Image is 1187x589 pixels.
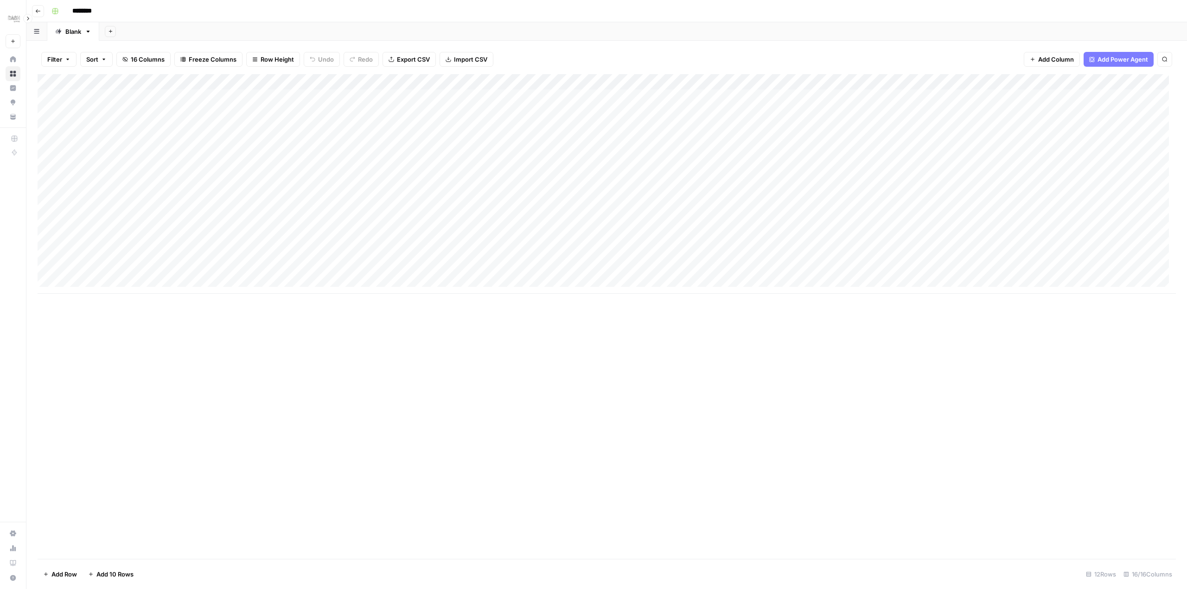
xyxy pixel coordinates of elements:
span: Filter [47,55,62,64]
a: Home [6,52,20,67]
div: 12 Rows [1082,567,1120,582]
button: Add Power Agent [1084,52,1154,67]
img: Dash Logo [6,11,22,27]
button: Row Height [246,52,300,67]
button: Redo [344,52,379,67]
button: Add 10 Rows [83,567,139,582]
span: Redo [358,55,373,64]
span: Undo [318,55,334,64]
a: Opportunities [6,95,20,110]
span: 16 Columns [131,55,165,64]
a: Settings [6,526,20,541]
a: Insights [6,81,20,95]
span: Add Column [1038,55,1074,64]
button: Add Column [1024,52,1080,67]
button: Workspace: Dash [6,7,20,31]
span: Import CSV [454,55,487,64]
span: Freeze Columns [189,55,236,64]
span: Add Power Agent [1098,55,1148,64]
button: Add Row [38,567,83,582]
button: Freeze Columns [174,52,243,67]
span: Sort [86,55,98,64]
a: Your Data [6,109,20,124]
div: Blank [65,27,81,36]
button: Import CSV [440,52,493,67]
button: Help + Support [6,570,20,585]
div: 16/16 Columns [1120,567,1176,582]
button: Sort [80,52,113,67]
button: Undo [304,52,340,67]
span: Add 10 Rows [96,570,134,579]
button: 16 Columns [116,52,171,67]
span: Row Height [261,55,294,64]
a: Usage [6,541,20,556]
button: Export CSV [383,52,436,67]
a: Learning Hub [6,556,20,570]
span: Export CSV [397,55,430,64]
span: Add Row [51,570,77,579]
a: Browse [6,66,20,81]
button: Filter [41,52,77,67]
a: Blank [47,22,99,41]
